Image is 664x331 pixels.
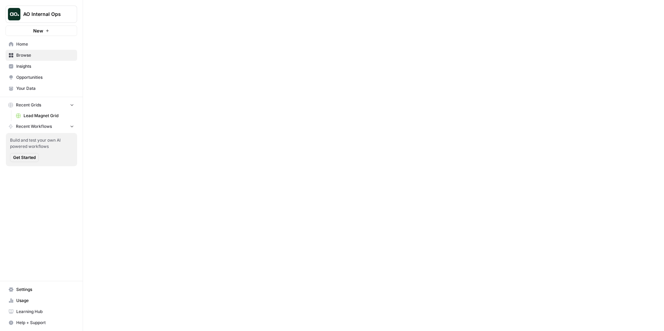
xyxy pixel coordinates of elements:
[6,121,77,132] button: Recent Workflows
[13,154,36,161] span: Get Started
[16,102,41,108] span: Recent Grids
[24,113,74,119] span: Lead Magnet Grid
[6,26,77,36] button: New
[6,306,77,317] a: Learning Hub
[16,41,74,47] span: Home
[16,320,74,326] span: Help + Support
[16,309,74,315] span: Learning Hub
[23,11,65,18] span: AO Internal Ops
[6,72,77,83] a: Opportunities
[16,286,74,293] span: Settings
[6,39,77,50] a: Home
[16,297,74,304] span: Usage
[6,6,77,23] button: Workspace: AO Internal Ops
[10,137,73,150] span: Build and test your own AI powered workflows
[8,8,20,20] img: AO Internal Ops Logo
[13,110,77,121] a: Lead Magnet Grid
[6,284,77,295] a: Settings
[33,27,43,34] span: New
[6,295,77,306] a: Usage
[6,317,77,328] button: Help + Support
[16,74,74,81] span: Opportunities
[6,100,77,110] button: Recent Grids
[10,153,39,162] button: Get Started
[16,52,74,58] span: Browse
[6,83,77,94] a: Your Data
[16,123,52,130] span: Recent Workflows
[16,63,74,69] span: Insights
[6,61,77,72] a: Insights
[16,85,74,92] span: Your Data
[6,50,77,61] a: Browse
